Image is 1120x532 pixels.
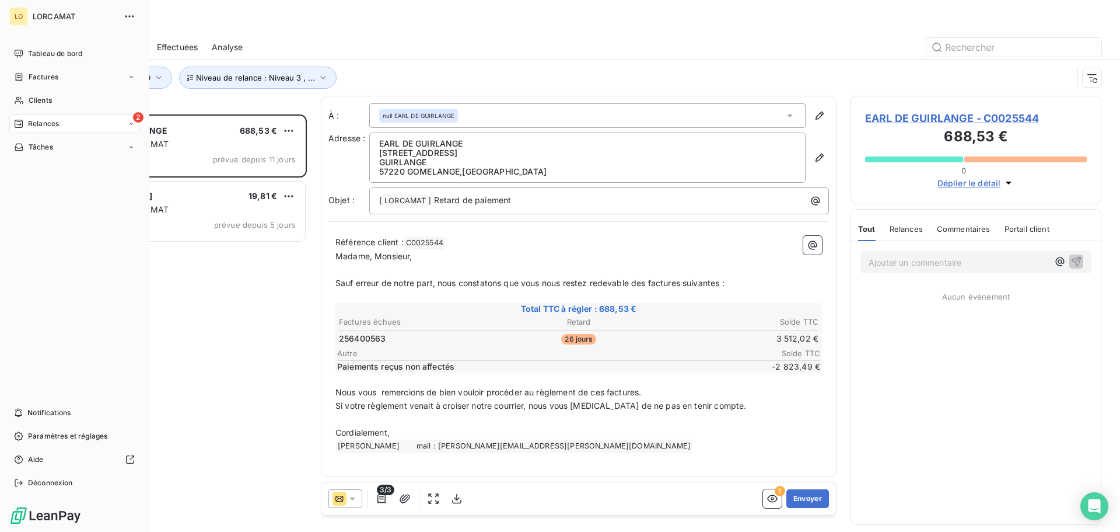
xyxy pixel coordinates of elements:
[858,224,876,234] span: Tout
[328,133,365,143] span: Adresse :
[9,7,28,26] div: LO
[179,67,337,89] button: Niveau de relance : Niveau 3 , ...
[499,316,658,328] th: Retard
[196,73,315,82] span: Niveau de relance : Niveau 3 , ...
[240,126,277,135] span: 688,53 €
[379,167,796,176] p: 57220 GOMELANGE , [GEOGRAPHIC_DATA]
[379,195,382,205] span: [
[213,155,296,164] span: prévue depuis 11 jours
[750,361,820,373] span: -2 823,49 €
[337,349,750,358] span: Autre
[336,440,692,453] span: [PERSON_NAME] mail : [PERSON_NAME][EMAIL_ADDRESS][PERSON_NAME][DOMAIN_NAME]
[339,333,386,345] span: 256400563
[561,334,596,345] span: 26 jours
[338,316,498,328] th: Factures échues
[890,224,923,234] span: Relances
[865,110,1087,126] span: EARL DE GUIRLANGE - C0025544
[937,177,1001,189] span: Déplier le détail
[660,332,819,345] td: 3 512,02 €
[335,251,412,261] span: Madame, Monsieur,
[212,41,243,53] span: Analyse
[335,237,404,247] span: Référence client :
[29,72,58,82] span: Factures
[133,112,143,123] span: 2
[328,195,355,205] span: Objet :
[404,237,445,250] span: C0025544
[29,95,52,106] span: Clients
[934,176,1019,190] button: Déplier le détail
[9,506,82,525] img: Logo LeanPay
[1005,224,1049,234] span: Portail client
[660,316,819,328] th: Solde TTC
[942,292,1010,301] span: Aucun évènement
[249,191,277,201] span: 19,81 €
[379,148,796,158] p: [STREET_ADDRESS]
[383,194,428,208] span: LORCAMAT
[214,220,296,230] span: prévue depuis 5 jours
[383,112,454,120] span: null EARL DE GUIRLANGE
[157,41,198,53] span: Effectuées
[328,110,369,121] label: À :
[28,431,107,441] span: Paramètres et réglages
[1080,492,1108,520] div: Open Intercom Messenger
[33,12,117,21] span: LORCAMAT
[28,48,82,59] span: Tableau de bord
[27,408,71,418] span: Notifications
[9,450,139,469] a: Aide
[28,478,73,488] span: Déconnexion
[428,195,511,205] span: ] Retard de paiement
[337,303,820,315] span: Total TTC à régler : 688,53 €
[865,126,1087,149] h3: 688,53 €
[786,489,829,508] button: Envoyer
[28,119,59,129] span: Relances
[379,139,796,148] p: EARL DE GUIRLANGE
[56,114,307,532] div: grid
[335,427,390,437] span: Cordialement,
[937,224,991,234] span: Commentaires
[29,142,53,152] span: Tâches
[750,349,820,358] span: Solde TTC
[379,158,796,167] p: GUIRLANGE
[377,485,394,495] span: 3/3
[335,278,724,288] span: Sauf erreur de notre part, nous constatons que vous nous restez redevable des factures suivantes :
[926,38,1101,57] input: Rechercher
[337,361,748,373] span: Paiements reçus non affectés
[335,387,641,397] span: Nous vous remercions de bien vouloir procéder au règlement de ces factures.
[961,166,966,175] span: 0
[335,401,746,411] span: Si votre règlement venait à croiser notre courrier, nous vous [MEDICAL_DATA] de ne pas en tenir c...
[28,454,44,465] span: Aide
